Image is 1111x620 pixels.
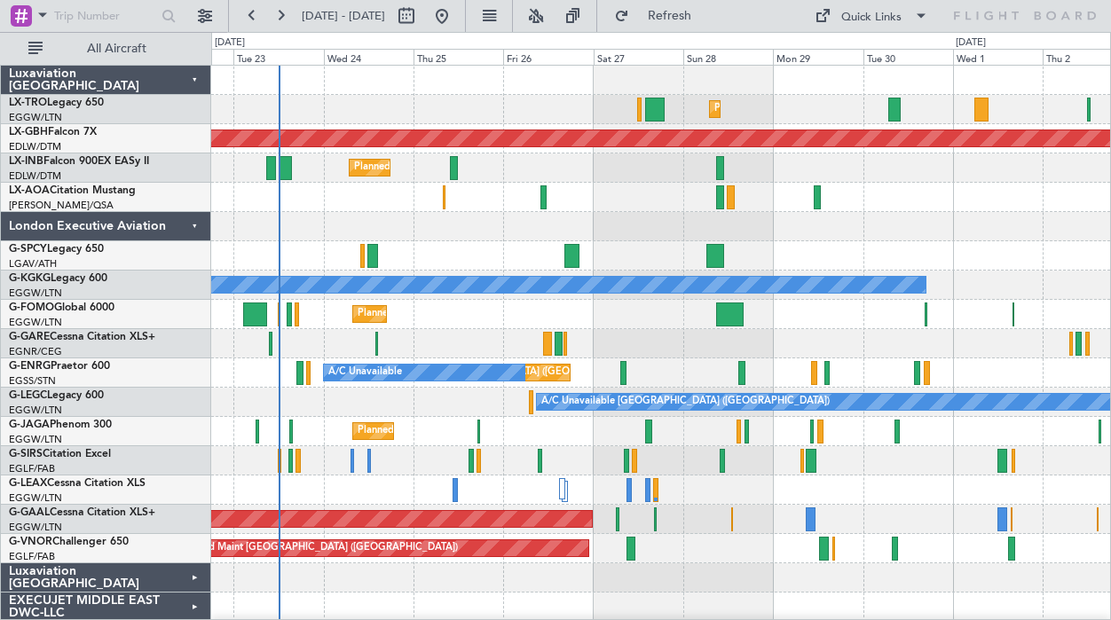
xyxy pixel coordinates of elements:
a: G-SIRSCitation Excel [9,449,111,459]
a: EGLF/FAB [9,462,55,475]
a: EGGW/LTN [9,433,62,446]
a: LX-INBFalcon 900EX EASy II [9,156,149,167]
div: [DATE] [215,35,245,51]
a: G-LEGCLegacy 600 [9,390,104,401]
a: EGGW/LTN [9,286,62,300]
a: LGAV/ATH [9,257,57,271]
a: [PERSON_NAME]/QSA [9,199,114,212]
a: EGGW/LTN [9,316,62,329]
a: EDLW/DTM [9,140,61,153]
span: All Aircraft [46,43,187,55]
a: G-GAALCessna Citation XLS+ [9,507,155,518]
a: EGSS/STN [9,374,56,388]
div: Planned Maint [GEOGRAPHIC_DATA] ([GEOGRAPHIC_DATA]) [714,96,994,122]
div: Sat 27 [594,49,683,65]
span: G-FOMO [9,302,54,313]
div: [DATE] [956,35,986,51]
a: EGGW/LTN [9,521,62,534]
div: Planned Maint [GEOGRAPHIC_DATA] ([GEOGRAPHIC_DATA]) [358,301,637,327]
a: G-JAGAPhenom 300 [9,420,112,430]
span: LX-TRO [9,98,47,108]
a: G-SPCYLegacy 650 [9,244,104,255]
button: All Aircraft [20,35,193,63]
span: G-LEGC [9,390,47,401]
div: Wed 24 [324,49,414,65]
span: G-KGKG [9,273,51,284]
div: Thu 25 [414,49,503,65]
a: LX-AOACitation Mustang [9,185,136,196]
span: [DATE] - [DATE] [302,8,385,24]
a: EGLF/FAB [9,550,55,563]
button: Refresh [606,2,713,30]
a: EGGW/LTN [9,404,62,417]
a: G-FOMOGlobal 6000 [9,302,114,313]
span: LX-INB [9,156,43,167]
a: G-ENRGPraetor 600 [9,361,110,372]
div: Tue 23 [233,49,323,65]
a: G-LEAXCessna Citation XLS [9,478,146,489]
span: G-VNOR [9,537,52,547]
span: Refresh [633,10,707,22]
span: G-SIRS [9,449,43,459]
span: G-ENRG [9,361,51,372]
span: G-LEAX [9,478,47,489]
a: LX-TROLegacy 650 [9,98,104,108]
div: Fri 26 [503,49,593,65]
div: Planned Maint [GEOGRAPHIC_DATA] ([GEOGRAPHIC_DATA]) [354,154,634,181]
a: EGGW/LTN [9,491,62,505]
span: LX-AOA [9,185,50,196]
span: LX-GBH [9,127,48,137]
a: G-GARECessna Citation XLS+ [9,332,155,342]
input: Trip Number [54,3,156,29]
span: G-GAAL [9,507,50,518]
div: Tue 30 [863,49,953,65]
div: A/C Unavailable [GEOGRAPHIC_DATA] ([GEOGRAPHIC_DATA]) [541,388,830,415]
div: Mon 29 [773,49,863,65]
div: Sun 28 [683,49,773,65]
span: G-JAGA [9,420,50,430]
div: Planned Maint [GEOGRAPHIC_DATA] ([GEOGRAPHIC_DATA]) [178,535,458,561]
div: Planned Maint [GEOGRAPHIC_DATA] ([GEOGRAPHIC_DATA]) [358,418,637,444]
a: LX-GBHFalcon 7X [9,127,97,137]
a: EGNR/CEG [9,345,62,358]
button: Quick Links [806,2,937,30]
a: G-KGKGLegacy 600 [9,273,107,284]
div: Wed 1 [953,49,1043,65]
a: EGGW/LTN [9,111,62,124]
div: Quick Links [841,9,902,27]
a: G-VNORChallenger 650 [9,537,129,547]
a: EDLW/DTM [9,169,61,183]
span: G-GARE [9,332,50,342]
span: G-SPCY [9,244,47,255]
div: A/C Unavailable [328,359,402,386]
